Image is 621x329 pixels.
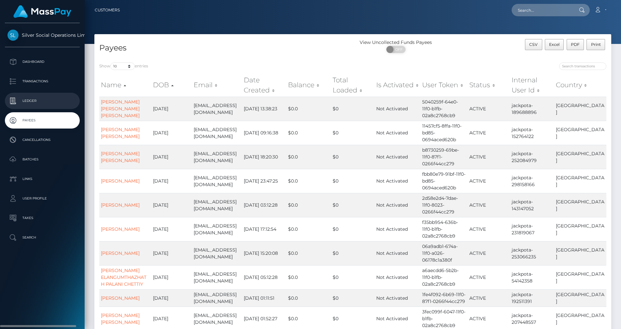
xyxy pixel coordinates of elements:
[101,250,140,256] a: [PERSON_NAME]
[421,121,467,145] td: 11457cf5-8ffa-11f0-bd85-0694aced620b
[554,241,606,265] td: [GEOGRAPHIC_DATA]
[242,97,286,121] td: [DATE] 13:38:23
[101,99,140,118] a: [PERSON_NAME] [PERSON_NAME] [PERSON_NAME]
[110,62,135,70] select: Showentries
[7,155,77,164] p: Batches
[468,74,510,97] th: Status: activate to sort column ascending
[468,289,510,307] td: ACTIVE
[242,74,286,97] th: Date Created: activate to sort column ascending
[559,62,606,70] input: Search transactions
[571,42,580,47] span: PDF
[331,193,375,217] td: $0
[5,210,80,226] a: Taxes
[375,74,421,97] th: Is Activated: activate to sort column ascending
[468,121,510,145] td: ACTIVE
[468,265,510,289] td: ACTIVE
[7,233,77,242] p: Search
[549,42,559,47] span: Excel
[375,289,421,307] td: Not Activated
[529,42,538,47] span: CSV
[7,174,77,184] p: Links
[242,121,286,145] td: [DATE] 09:16:38
[101,151,140,163] a: [PERSON_NAME] [PERSON_NAME]
[554,145,606,169] td: [GEOGRAPHIC_DATA]
[510,97,554,121] td: jackpota-189688896
[5,32,80,38] span: Silver Social Operations Limited
[7,213,77,223] p: Taxes
[286,265,331,289] td: $0.0
[468,169,510,193] td: ACTIVE
[375,265,421,289] td: Not Activated
[192,97,242,121] td: [EMAIL_ADDRESS][DOMAIN_NAME]
[5,171,80,187] a: Links
[192,289,242,307] td: [EMAIL_ADDRESS][DOMAIN_NAME]
[331,289,375,307] td: $0
[421,289,467,307] td: 1fe4f092-6b69-11f0-87f1-0266f44cc279
[7,116,77,125] p: Payees
[390,46,406,53] span: OFF
[151,289,192,307] td: [DATE]
[421,74,467,97] th: User Token: activate to sort column ascending
[7,194,77,203] p: User Profile
[554,265,606,289] td: [GEOGRAPHIC_DATA]
[468,145,510,169] td: ACTIVE
[192,193,242,217] td: [EMAIL_ADDRESS][DOMAIN_NAME]
[510,145,554,169] td: jackpota-252084979
[512,4,573,16] input: Search...
[286,97,331,121] td: $0.0
[192,265,242,289] td: [EMAIL_ADDRESS][DOMAIN_NAME]
[545,39,564,50] button: Excel
[7,76,77,86] p: Transactions
[5,132,80,148] a: Cancellations
[99,74,151,97] th: Name: activate to sort column ascending
[375,121,421,145] td: Not Activated
[5,112,80,129] a: Payees
[554,121,606,145] td: [GEOGRAPHIC_DATA]
[151,121,192,145] td: [DATE]
[554,74,606,97] th: Country: activate to sort column ascending
[151,74,192,97] th: DOB: activate to sort column descending
[331,74,375,97] th: Total Loaded: activate to sort column ascending
[99,62,148,70] label: Show entries
[242,193,286,217] td: [DATE] 03:12:28
[331,265,375,289] td: $0
[468,97,510,121] td: ACTIVE
[286,169,331,193] td: $0.0
[421,217,467,241] td: f35bb954-636b-11f0-b1fb-02a8c2768cb9
[331,217,375,241] td: $0
[510,217,554,241] td: jackpota-231819067
[331,121,375,145] td: $0
[151,265,192,289] td: [DATE]
[591,42,601,47] span: Print
[421,169,467,193] td: fbb80e79-91bf-11f0-bd85-0694aced620b
[375,145,421,169] td: Not Activated
[567,39,584,50] button: PDF
[99,42,348,54] h4: Payees
[331,145,375,169] td: $0
[286,289,331,307] td: $0.0
[5,73,80,89] a: Transactions
[510,241,554,265] td: jackpota-253066235
[331,241,375,265] td: $0
[353,39,439,46] div: View Uncollected Funds Payees
[5,190,80,207] a: User Profile
[5,54,80,70] a: Dashboard
[421,193,467,217] td: 2d58e2d4-7dae-11f0-8023-0266f44cc279
[468,241,510,265] td: ACTIVE
[375,169,421,193] td: Not Activated
[101,312,140,325] a: [PERSON_NAME] [PERSON_NAME]
[101,267,146,287] a: [PERSON_NAME] ELANGUMTHAZHATH PALANI CHETTIY
[192,145,242,169] td: [EMAIL_ADDRESS][DOMAIN_NAME]
[151,169,192,193] td: [DATE]
[510,289,554,307] td: jackpota-192511391
[242,241,286,265] td: [DATE] 15:20:08
[554,217,606,241] td: [GEOGRAPHIC_DATA]
[242,145,286,169] td: [DATE] 18:20:30
[510,265,554,289] td: jackpota-54142358
[286,217,331,241] td: $0.0
[5,93,80,109] a: Ledger
[5,229,80,246] a: Search
[192,241,242,265] td: [EMAIL_ADDRESS][DOMAIN_NAME]
[554,289,606,307] td: [GEOGRAPHIC_DATA]
[101,178,140,184] a: [PERSON_NAME]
